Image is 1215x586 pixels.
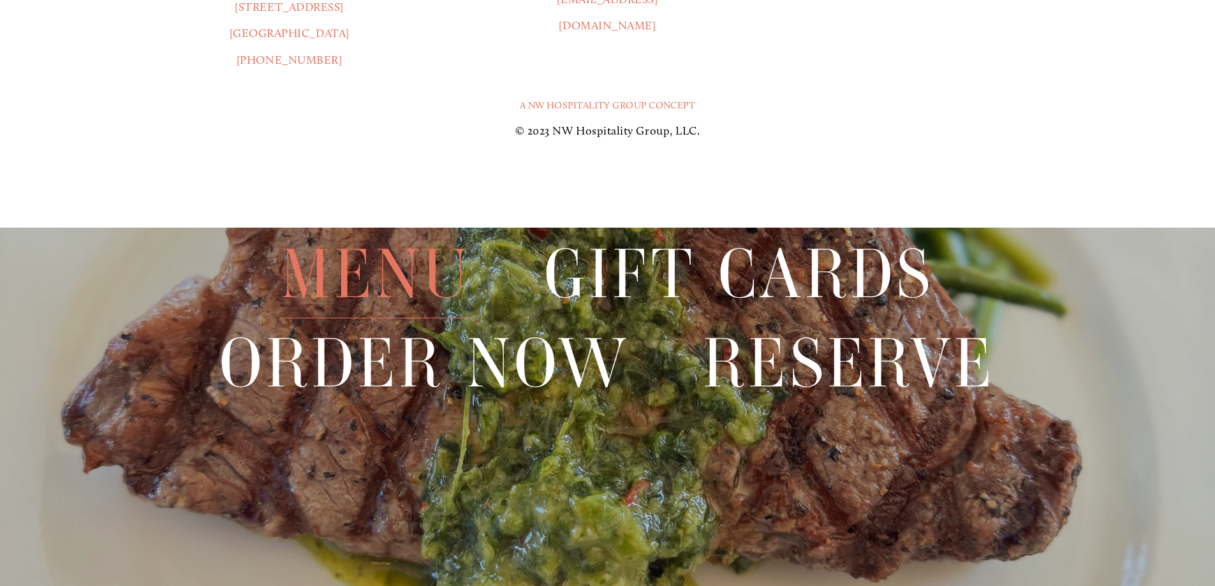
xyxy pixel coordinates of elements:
[544,231,934,319] span: Gift Cards
[703,319,996,407] a: Reserve
[703,319,996,407] span: Reserve
[544,231,934,318] a: Gift Cards
[73,118,1142,144] p: © 2023 NW Hospitality Group, LLC.
[281,231,471,318] a: Menu
[219,319,630,407] a: Order Now
[281,231,471,319] span: Menu
[219,319,630,407] span: Order Now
